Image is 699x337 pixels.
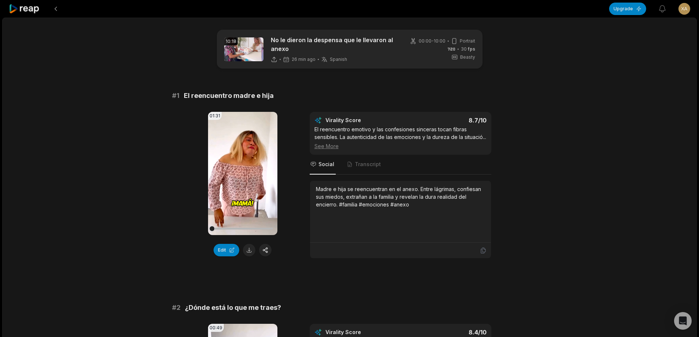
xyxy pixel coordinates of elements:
[460,54,475,61] span: Beasty
[408,117,487,124] div: 8.7 /10
[318,161,334,168] span: Social
[325,329,404,336] div: Virality Score
[185,303,281,313] span: ¿Dónde está lo que me traes?
[408,329,487,336] div: 8.4 /10
[330,56,347,62] span: Spanish
[314,125,487,150] div: El reencuentro emotivo y las confesiones sinceras tocan fibras sensibles. La autenticidad de las ...
[184,91,274,101] span: El reencuentro madre e hija
[314,142,487,150] div: See More
[609,3,646,15] button: Upgrade
[460,38,475,44] span: Portrait
[271,36,397,53] p: No le dieron la despensa que le llevaron al anexo
[468,46,475,52] span: fps
[316,185,485,208] div: Madre e hija se reencuentran en el anexo. Entre lágrimas, confiesan sus miedos, extrañan a la fam...
[325,117,404,124] div: Virality Score
[355,161,381,168] span: Transcript
[172,91,179,101] span: # 1
[419,38,445,44] span: 00:00 - 10:00
[224,37,238,45] div: 10:18
[674,312,692,330] div: Open Intercom Messenger
[208,112,277,235] video: Your browser does not support mp4 format.
[214,244,239,256] button: Edit
[461,46,475,52] span: 30
[310,155,491,175] nav: Tabs
[172,303,181,313] span: # 2
[292,56,316,62] span: 26 min ago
